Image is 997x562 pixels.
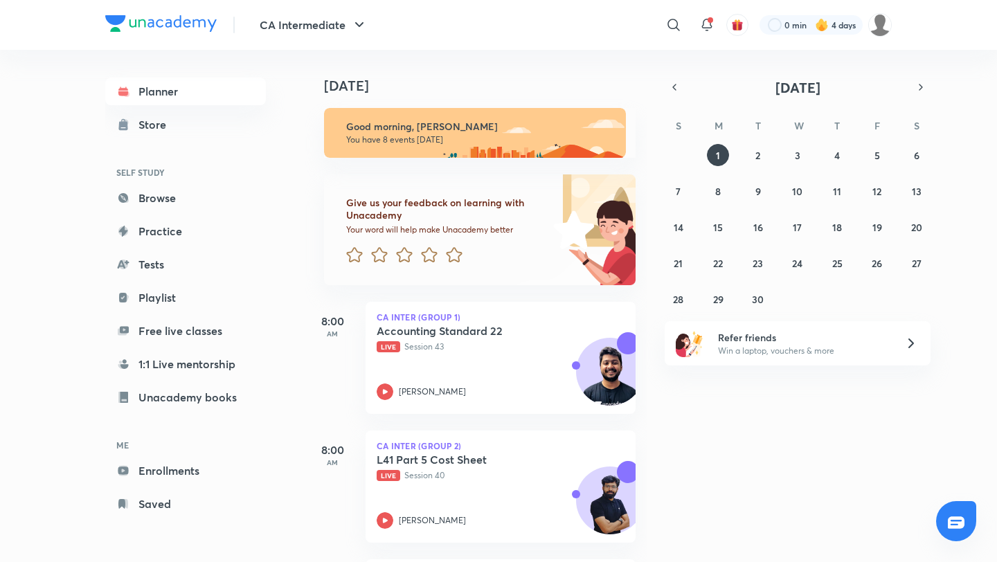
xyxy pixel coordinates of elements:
p: AM [305,329,360,338]
a: Tests [105,251,266,278]
button: September 9, 2025 [747,180,769,202]
abbr: September 4, 2025 [834,149,840,162]
a: Unacademy books [105,383,266,411]
button: September 29, 2025 [707,288,729,310]
button: September 7, 2025 [667,180,690,202]
abbr: Sunday [676,119,681,132]
button: September 21, 2025 [667,252,690,274]
button: September 27, 2025 [906,252,928,274]
button: September 3, 2025 [787,144,809,166]
p: You have 8 events [DATE] [346,134,613,145]
abbr: September 25, 2025 [832,257,843,270]
p: AM [305,458,360,466]
button: September 10, 2025 [787,180,809,202]
button: September 30, 2025 [747,288,769,310]
abbr: September 27, 2025 [912,257,922,270]
button: September 24, 2025 [787,252,809,274]
p: Win a laptop, vouchers & more [718,345,888,357]
abbr: September 1, 2025 [716,149,720,162]
abbr: September 24, 2025 [792,257,802,270]
abbr: September 6, 2025 [914,149,919,162]
abbr: September 20, 2025 [911,221,922,234]
img: Company Logo [105,15,217,32]
button: September 15, 2025 [707,216,729,238]
button: September 2, 2025 [747,144,769,166]
span: [DATE] [775,78,820,97]
p: Session 40 [377,469,594,482]
abbr: September 5, 2025 [874,149,880,162]
h6: ME [105,433,266,457]
h6: Good morning, [PERSON_NAME] [346,120,613,133]
button: [DATE] [684,78,911,97]
button: September 1, 2025 [707,144,729,166]
button: avatar [726,14,748,36]
p: CA Inter (Group 1) [377,313,625,321]
abbr: September 17, 2025 [793,221,802,234]
button: September 6, 2025 [906,144,928,166]
img: referral [676,329,703,357]
button: September 19, 2025 [866,216,888,238]
button: CA Intermediate [251,11,376,39]
abbr: September 9, 2025 [755,185,761,198]
button: September 26, 2025 [866,252,888,274]
abbr: Saturday [914,119,919,132]
img: Avatar [577,474,643,541]
abbr: September 7, 2025 [676,185,681,198]
a: Planner [105,78,266,105]
h4: [DATE] [324,78,649,94]
abbr: September 8, 2025 [715,185,721,198]
h5: Accounting Standard 22 [377,324,549,338]
a: Company Logo [105,15,217,35]
h6: Give us your feedback on learning with Unacademy [346,197,548,221]
a: Browse [105,184,266,212]
a: Playlist [105,284,266,311]
span: Live [377,341,400,352]
abbr: September 15, 2025 [713,221,723,234]
img: Avatar [577,345,643,412]
a: Enrollments [105,457,266,484]
abbr: September 30, 2025 [752,293,764,306]
a: Practice [105,217,266,245]
abbr: September 11, 2025 [833,185,841,198]
a: Store [105,111,266,138]
abbr: September 26, 2025 [872,257,882,270]
button: September 13, 2025 [906,180,928,202]
button: September 25, 2025 [826,252,848,274]
a: Free live classes [105,317,266,345]
img: feedback_image [506,174,636,285]
abbr: September 2, 2025 [755,149,760,162]
img: Jyoti [868,13,892,37]
img: avatar [731,19,744,31]
button: September 17, 2025 [787,216,809,238]
div: Store [138,116,174,133]
p: [PERSON_NAME] [399,386,466,398]
abbr: September 12, 2025 [872,185,881,198]
h5: 8:00 [305,313,360,329]
h6: SELF STUDY [105,161,266,184]
p: Session 43 [377,341,594,353]
h5: 8:00 [305,442,360,458]
abbr: September 19, 2025 [872,221,882,234]
button: September 28, 2025 [667,288,690,310]
abbr: September 21, 2025 [674,257,683,270]
p: [PERSON_NAME] [399,514,466,527]
abbr: Wednesday [794,119,804,132]
abbr: Friday [874,119,880,132]
abbr: September 29, 2025 [713,293,724,306]
abbr: September 14, 2025 [674,221,683,234]
button: September 20, 2025 [906,216,928,238]
abbr: September 28, 2025 [673,293,683,306]
p: CA Inter (Group 2) [377,442,625,450]
button: September 5, 2025 [866,144,888,166]
h6: Refer friends [718,330,888,345]
abbr: September 18, 2025 [832,221,842,234]
h5: L41 Part 5 Cost Sheet [377,453,549,466]
a: Saved [105,490,266,518]
abbr: September 3, 2025 [795,149,800,162]
abbr: Thursday [834,119,840,132]
abbr: Tuesday [755,119,761,132]
abbr: September 13, 2025 [912,185,922,198]
img: morning [324,108,626,158]
abbr: September 10, 2025 [792,185,802,198]
abbr: Monday [715,119,723,132]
